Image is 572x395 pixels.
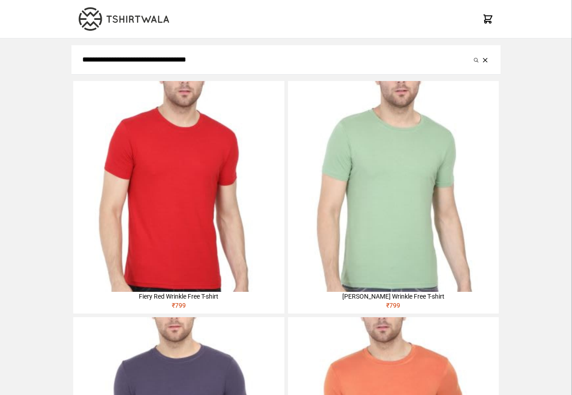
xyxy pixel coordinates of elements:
[481,54,490,65] button: Clear the search query.
[73,81,284,292] img: 4M6A2225-320x320.jpg
[472,54,481,65] button: Submit your search query.
[288,81,499,314] a: [PERSON_NAME] Wrinkle Free T-shirt₹799
[288,81,499,292] img: 4M6A2211-320x320.jpg
[73,301,284,314] div: ₹ 799
[288,301,499,314] div: ₹ 799
[79,7,169,31] img: TW-LOGO-400-104.png
[73,292,284,301] div: Fiery Red Wrinkle Free T-shirt
[288,292,499,301] div: [PERSON_NAME] Wrinkle Free T-shirt
[73,81,284,314] a: Fiery Red Wrinkle Free T-shirt₹799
